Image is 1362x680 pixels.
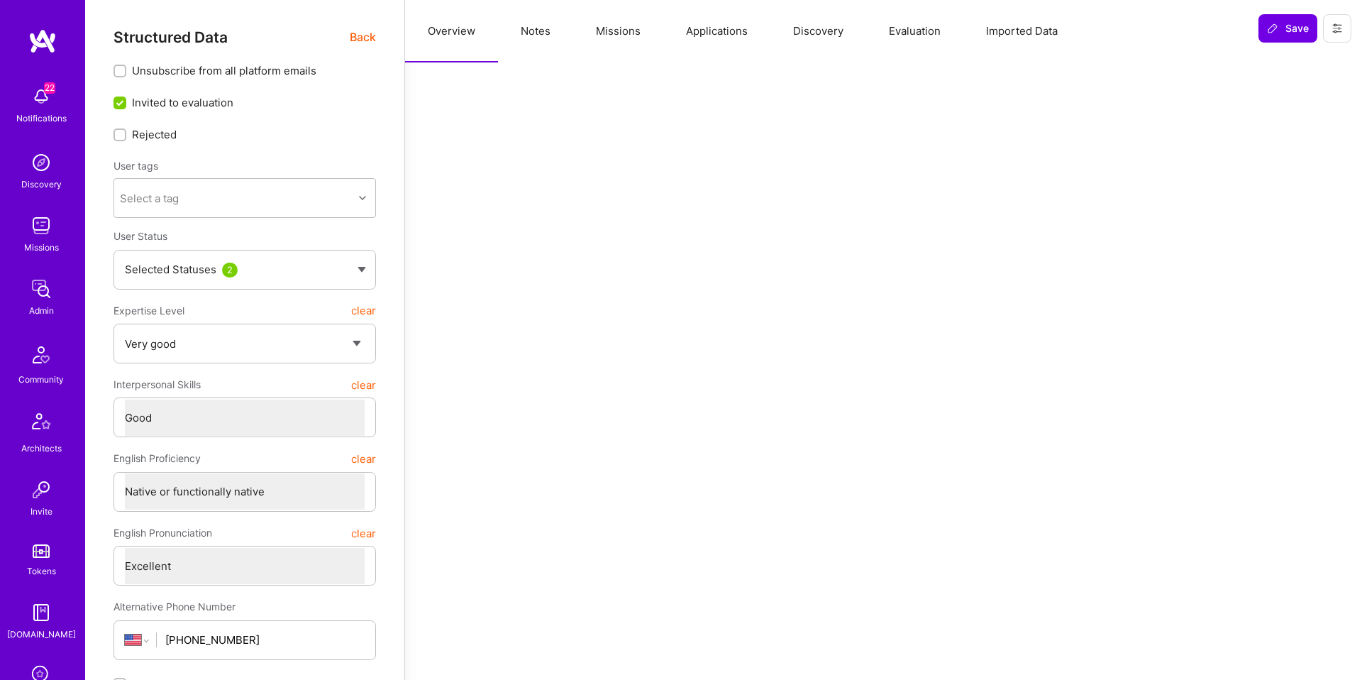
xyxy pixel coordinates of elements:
div: Select a tag [120,191,179,206]
span: User Status [113,230,167,242]
span: Expertise Level [113,298,184,324]
img: caret [358,267,366,273]
label: User tags [113,159,158,172]
span: Save [1267,21,1309,35]
span: English Proficiency [113,446,201,471]
span: Invited to evaluation [132,95,233,110]
div: Missions [24,240,59,255]
button: clear [351,372,376,397]
button: clear [351,446,376,471]
div: Architects [21,441,62,456]
div: Tokens [27,564,56,578]
button: clear [351,520,376,546]
img: Community [24,338,58,372]
div: [DOMAIN_NAME] [7,627,76,642]
img: discovery [27,148,55,177]
span: Selected Statuses [125,263,216,276]
i: icon Chevron [359,194,366,202]
img: Invite [27,476,55,504]
img: Architects [24,407,58,441]
div: Notifications [16,111,67,126]
img: bell [27,82,55,111]
img: guide book [27,598,55,627]
button: Save [1258,14,1317,43]
span: English Pronunciation [113,520,212,546]
div: Admin [29,303,54,318]
div: Discovery [21,177,62,192]
img: logo [28,28,57,54]
span: 22 [44,82,55,94]
div: Invite [31,504,52,519]
span: Alternative Phone Number [113,601,236,613]
div: 2 [222,263,238,278]
span: Structured Data [113,28,228,46]
span: Interpersonal Skills [113,372,201,397]
button: clear [351,298,376,324]
img: tokens [33,544,50,558]
input: +1 (000) 000-0000 [165,622,365,658]
span: Rejected [132,127,177,142]
span: Unsubscribe from all platform emails [132,63,316,78]
img: admin teamwork [27,275,55,303]
div: Community [18,372,64,387]
img: teamwork [27,212,55,240]
span: Back [350,28,376,46]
